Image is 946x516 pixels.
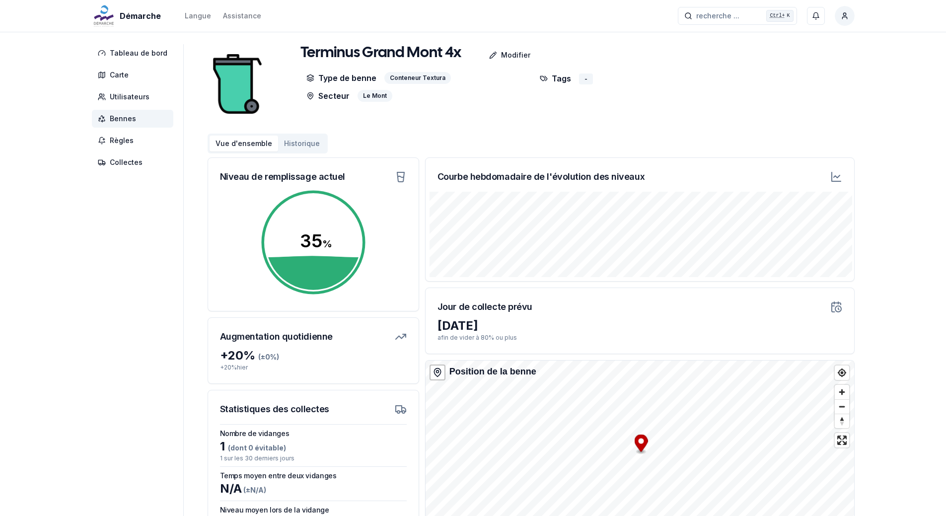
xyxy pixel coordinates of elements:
[225,443,286,452] span: (dont 0 évitable)
[120,10,161,22] span: Démarche
[300,44,461,62] h1: Terminus Grand Mont 4x
[208,44,267,124] img: bin Image
[835,414,849,428] button: Reset bearing to north
[220,481,407,497] div: N/A
[110,136,134,146] span: Règles
[634,435,648,455] div: Map marker
[835,433,849,447] button: Enter fullscreen
[92,66,177,84] a: Carte
[306,72,376,84] p: Type de benne
[437,170,645,184] h3: Courbe hebdomadaire de l'évolution des niveaux
[384,72,451,84] div: Conteneur Textura
[258,353,279,361] span: (± 0 %)
[678,7,797,25] button: recherche ...Ctrl+K
[278,136,326,151] button: Historique
[835,385,849,399] button: Zoom in
[185,11,211,21] div: Langue
[220,364,407,371] p: + 20 % hier
[92,110,177,128] a: Bennes
[220,429,407,439] h3: Nombre de vidanges
[220,439,407,454] div: 1
[110,70,129,80] span: Carte
[110,92,149,102] span: Utilisateurs
[220,471,407,481] h3: Temps moyen entre deux vidanges
[242,486,266,494] span: (± N/A )
[220,402,329,416] h3: Statistiques des collectes
[835,366,849,380] button: Find my location
[540,72,571,84] p: Tags
[92,132,177,149] a: Règles
[835,399,849,414] button: Zoom out
[210,136,278,151] button: Vue d'ensemble
[110,48,167,58] span: Tableau de bord
[92,153,177,171] a: Collectes
[92,4,116,28] img: Démarche Logo
[110,114,136,124] span: Bennes
[220,330,333,344] h3: Augmentation quotidienne
[501,50,530,60] p: Modifier
[220,505,407,515] h3: Niveau moyen lors de la vidange
[696,11,739,21] span: recherche ...
[437,300,532,314] h3: Jour de collecte prévu
[358,90,392,102] div: Le Mont
[220,454,407,462] p: 1 sur les 30 derniers jours
[437,318,842,334] div: [DATE]
[110,157,143,167] span: Collectes
[449,365,536,378] div: Position de la benne
[579,74,593,84] div: -
[92,44,177,62] a: Tableau de bord
[437,334,842,342] p: afin de vider à 80% ou plus
[220,348,407,364] div: + 20 %
[185,10,211,22] button: Langue
[92,10,165,22] a: Démarche
[92,88,177,106] a: Utilisateurs
[220,170,345,184] h3: Niveau de remplissage actuel
[223,10,261,22] a: Assistance
[835,400,849,414] span: Zoom out
[306,90,350,102] p: Secteur
[461,45,538,65] a: Modifier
